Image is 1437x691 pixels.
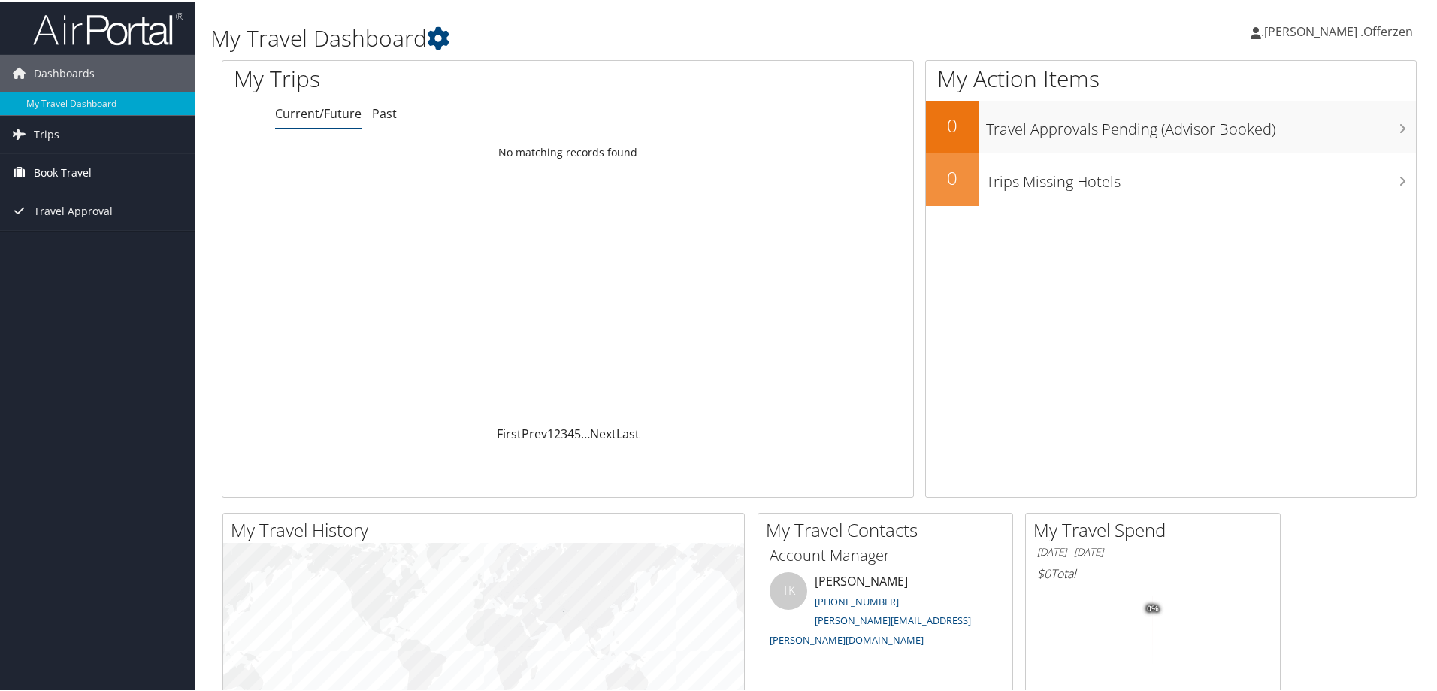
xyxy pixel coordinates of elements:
[770,544,1001,565] h3: Account Manager
[1147,603,1159,612] tspan: 0%
[770,612,971,645] a: [PERSON_NAME][EMAIL_ADDRESS][PERSON_NAME][DOMAIN_NAME]
[1037,564,1269,580] h6: Total
[222,138,913,165] td: No matching records found
[34,153,92,190] span: Book Travel
[766,516,1012,541] h2: My Travel Contacts
[986,110,1416,138] h3: Travel Approvals Pending (Advisor Booked)
[590,424,616,441] a: Next
[567,424,574,441] a: 4
[926,164,979,189] h2: 0
[1251,8,1428,53] a: .[PERSON_NAME] .Offerzen
[497,424,522,441] a: First
[234,62,614,93] h1: My Trips
[926,111,979,137] h2: 0
[770,571,807,608] div: TK
[210,21,1022,53] h1: My Travel Dashboard
[34,53,95,91] span: Dashboards
[926,99,1416,152] a: 0Travel Approvals Pending (Advisor Booked)
[1033,516,1280,541] h2: My Travel Spend
[554,424,561,441] a: 2
[33,10,183,45] img: airportal-logo.png
[616,424,640,441] a: Last
[1037,564,1051,580] span: $0
[561,424,567,441] a: 3
[926,62,1416,93] h1: My Action Items
[1261,22,1413,38] span: .[PERSON_NAME] .Offerzen
[34,191,113,229] span: Travel Approval
[34,114,59,152] span: Trips
[581,424,590,441] span: …
[231,516,744,541] h2: My Travel History
[372,104,397,120] a: Past
[522,424,547,441] a: Prev
[547,424,554,441] a: 1
[1037,544,1269,558] h6: [DATE] - [DATE]
[574,424,581,441] a: 5
[762,571,1009,651] li: [PERSON_NAME]
[815,593,899,607] a: [PHONE_NUMBER]
[926,152,1416,205] a: 0Trips Missing Hotels
[275,104,362,120] a: Current/Future
[986,162,1416,191] h3: Trips Missing Hotels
